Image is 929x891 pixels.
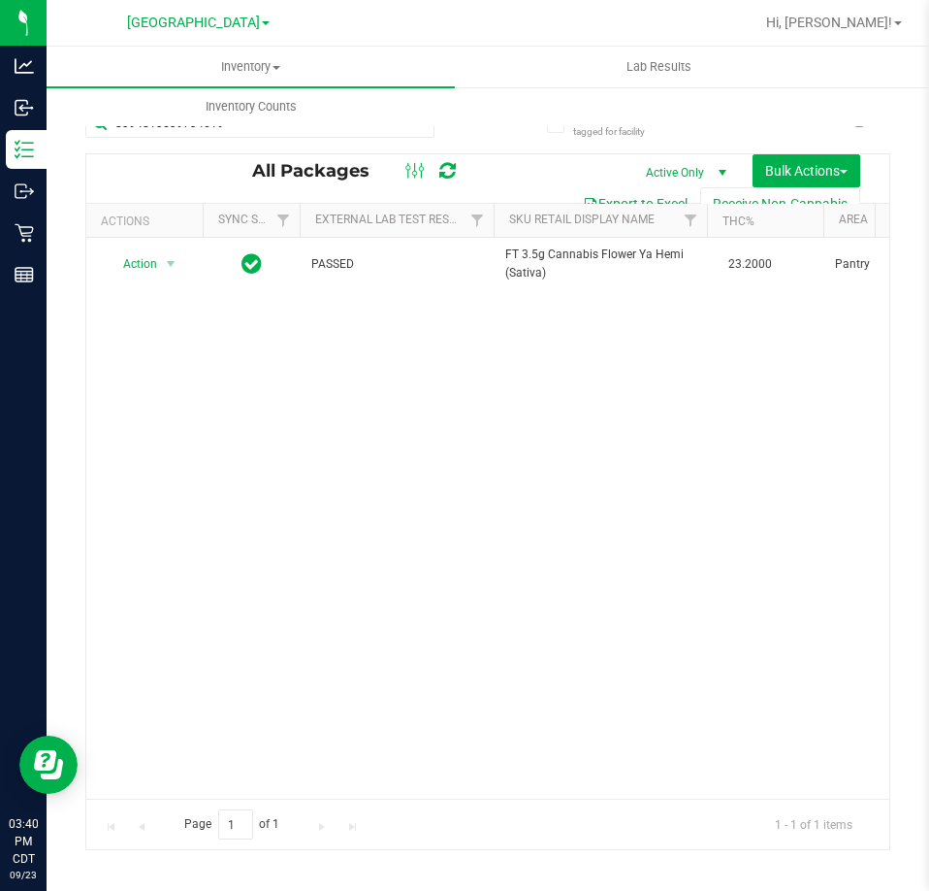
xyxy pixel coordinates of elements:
a: Filter [268,204,300,237]
span: Page of 1 [168,809,296,840]
span: Lab Results [600,58,718,76]
input: 1 [218,809,253,840]
span: Hi, [PERSON_NAME]! [766,15,892,30]
span: select [159,250,183,278]
a: Filter [675,204,707,237]
span: Action [106,250,158,278]
inline-svg: Reports [15,265,34,284]
a: Inventory [47,47,455,87]
span: Inventory [47,58,455,76]
a: Area [839,213,868,226]
span: FT 3.5g Cannabis Flower Ya Hemi (Sativa) [505,246,695,282]
a: Sync Status [218,213,293,226]
inline-svg: Retail [15,223,34,243]
button: Bulk Actions [753,154,860,187]
a: External Lab Test Result [315,213,467,226]
a: Filter [462,204,494,237]
a: Lab Results [455,47,863,87]
button: Export to Excel [570,187,700,220]
inline-svg: Inventory [15,140,34,159]
span: Bulk Actions [765,163,848,179]
inline-svg: Analytics [15,56,34,76]
p: 03:40 PM CDT [9,815,38,868]
span: 23.2000 [719,250,782,279]
span: All Packages [252,160,389,181]
span: 1 - 1 of 1 items [759,809,868,839]
button: Receive Non-Cannabis [700,187,860,220]
a: Sku Retail Display Name [509,213,655,226]
p: 09/23 [9,868,38,882]
inline-svg: Outbound [15,181,34,201]
iframe: Resource center [19,736,78,794]
a: Inventory Counts [47,86,455,127]
span: In Sync [241,250,262,278]
inline-svg: Inbound [15,98,34,117]
span: Inventory Counts [179,98,323,115]
div: Actions [101,214,195,228]
span: PASSED [311,255,482,274]
span: [GEOGRAPHIC_DATA] [127,15,260,31]
a: THC% [722,214,754,228]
